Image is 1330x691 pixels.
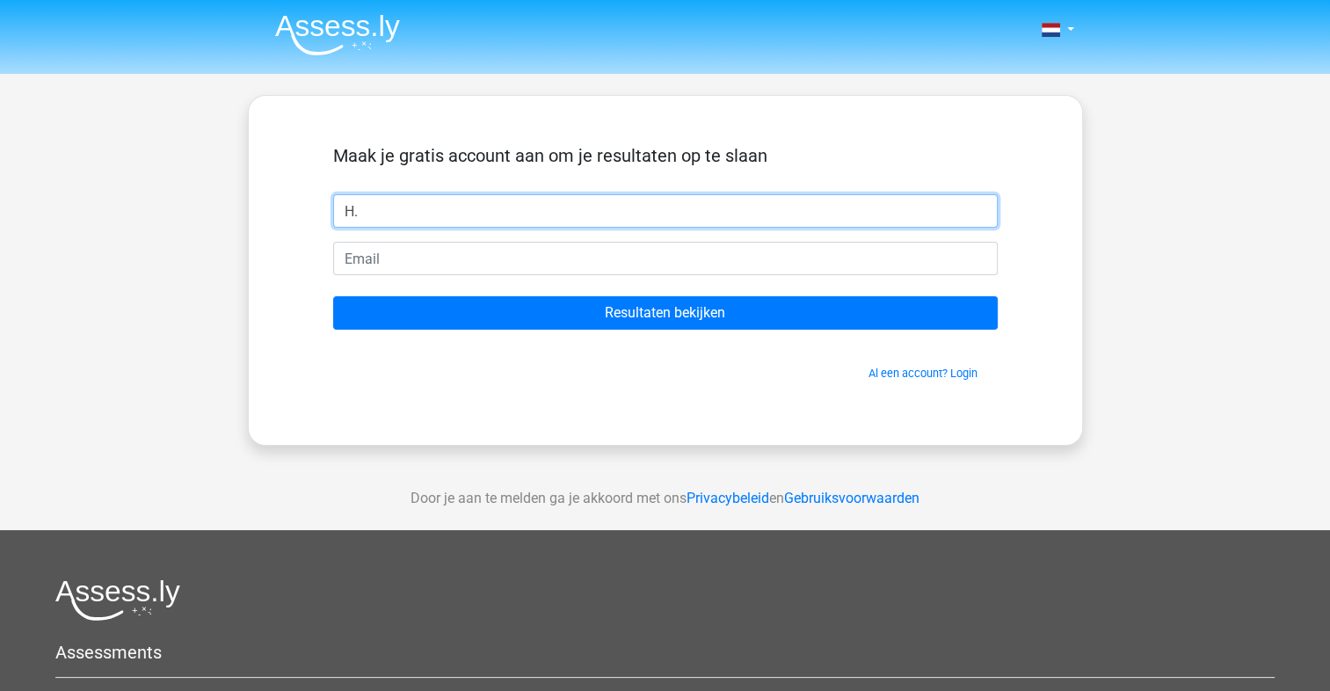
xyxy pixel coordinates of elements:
[55,642,1275,663] h5: Assessments
[333,242,998,275] input: Email
[275,14,400,55] img: Assessly
[333,145,998,166] h5: Maak je gratis account aan om je resultaten op te slaan
[868,367,978,380] a: Al een account? Login
[333,296,998,330] input: Resultaten bekijken
[784,490,919,506] a: Gebruiksvoorwaarden
[333,194,998,228] input: Voornaam
[687,490,769,506] a: Privacybeleid
[55,579,180,621] img: Assessly logo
